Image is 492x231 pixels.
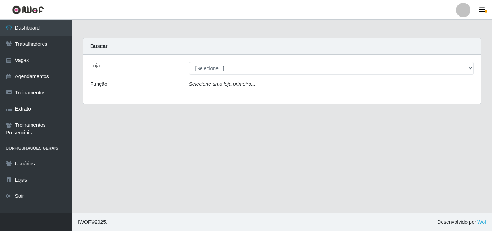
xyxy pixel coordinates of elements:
label: Função [90,80,107,88]
i: Selecione uma loja primeiro... [189,81,255,87]
a: iWof [476,219,486,225]
span: © 2025 . [78,218,107,226]
span: Desenvolvido por [437,218,486,226]
label: Loja [90,62,100,70]
span: IWOF [78,219,91,225]
img: CoreUI Logo [12,5,44,14]
strong: Buscar [90,43,107,49]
